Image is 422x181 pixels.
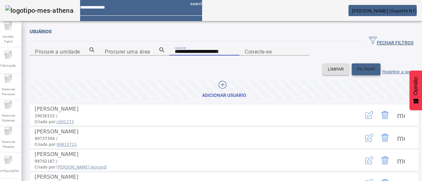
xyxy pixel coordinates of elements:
[30,29,51,34] font: Usuários
[202,93,246,98] font: Adicionar Usuário
[393,130,409,146] button: Mais
[393,152,409,168] button: Mais
[35,114,57,118] font: 29036152 /
[352,63,380,75] button: FILTRAR
[413,77,418,95] font: Opinião
[30,80,419,99] button: Adicionar Usuário
[35,128,78,135] font: [PERSON_NAME]
[105,48,150,55] font: Procurei uma área
[409,71,422,110] button: Feedback - Mostrar pesquisa
[35,136,57,141] font: 99737394 /
[377,152,393,168] button: Excluir
[2,114,15,122] font: Gerenciar Materiais
[322,63,349,75] button: LIMPAR
[35,120,57,124] font: Criado por:
[35,151,78,157] font: [PERSON_NAME]
[2,140,15,148] font: Gerenciar Paradas
[5,5,74,16] img: logotipo-mes-athena
[57,142,77,147] font: 99813715
[35,159,57,164] font: 99792187 /
[380,63,419,75] button: Redefinir a senha
[382,69,417,74] font: Redefinir a senha
[352,8,417,13] font: [PERSON_NAME] (Suporte N1)
[245,48,272,55] font: Conecte-se
[175,45,186,49] font: Nome
[377,40,413,45] font: FECHAR FILTROS
[35,174,78,180] font: [PERSON_NAME]
[35,165,57,170] font: Criado por:
[35,106,78,112] font: [PERSON_NAME]
[2,87,15,96] font: Gerenciar Processo
[357,67,375,72] font: FILTRAR
[3,35,14,43] font: Modelo Fabril
[57,165,107,170] font: [PERSON_NAME].leonardi
[377,107,393,123] button: Excluir
[0,64,16,67] font: Fabricação
[105,48,164,56] input: Número
[364,35,419,47] button: FECHAR FILTROS
[35,142,57,147] font: Criado por:
[57,120,74,124] font: c001273
[35,48,80,55] font: Procure a unidade
[393,107,409,123] button: Mais
[35,48,94,56] input: Número
[377,130,393,146] button: Excluir
[328,67,344,72] font: LIMPAR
